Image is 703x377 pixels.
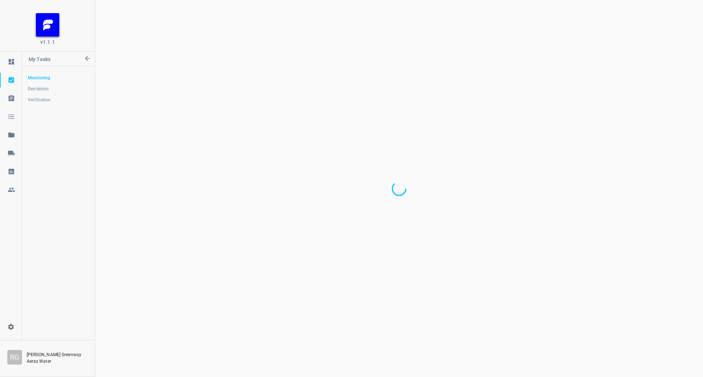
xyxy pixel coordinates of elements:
[7,350,22,365] div: R G
[28,74,89,82] span: Monitoring
[28,85,89,93] span: Deviations
[22,71,94,85] a: Monitoring
[40,38,55,46] span: v1.1.1
[28,96,89,103] span: Verification
[29,52,83,69] p: My Tasks
[22,82,94,96] a: Deviations
[27,358,85,365] p: Aeras Water
[27,351,88,358] p: [PERSON_NAME] Greenway
[22,93,94,107] a: Verification
[36,13,59,37] img: FB_Logo_Reversed_RGB_Icon.895fbf61.png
